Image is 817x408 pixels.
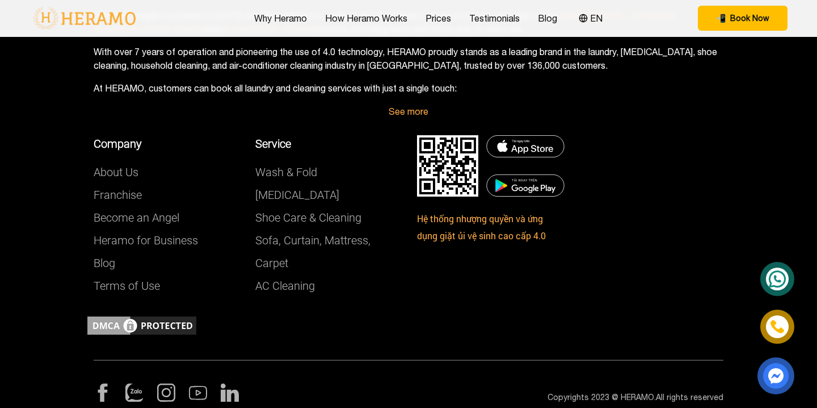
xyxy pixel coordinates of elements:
[254,11,307,25] a: Why Heramo
[94,211,179,224] a: Become an Angel
[157,384,175,402] img: instagram-nav-icon
[255,165,317,179] a: Wash & Fold
[716,13,726,24] span: phone
[85,314,199,337] img: DMCA.com Protection Status
[771,320,784,333] img: phone-icon
[417,392,723,403] p: Copyrights 2023 @ HERAMO.All rights reserved
[94,256,115,270] a: Blog
[85,319,199,330] a: DMCA.com Protection Status
[325,11,407,25] a: How Heramo Works
[94,188,142,202] a: Franchise
[189,384,207,402] img: youtube-nav-icon
[730,13,769,24] span: Book Now
[469,11,520,25] a: Testimonials
[94,81,723,95] p: At HERAMO, customers can book all laundry and cleaning services with just a single touch:
[94,279,160,293] a: Terms of Use
[426,11,451,25] a: Prices
[255,211,361,224] a: Shoe Care & Cleaning
[255,279,315,293] a: AC Cleaning
[762,311,793,342] a: phone-icon
[575,11,606,26] button: EN
[417,213,546,242] a: Hệ thống nhượng quyền và ứng dụng giặt ủi vệ sinh cao cấp 4.0
[486,135,565,157] img: DMCA.com Protection Status
[255,188,339,202] a: [MEDICAL_DATA]
[255,135,400,152] p: Service
[417,135,478,197] img: DMCA.com Protection Status
[698,6,787,31] button: phone Book Now
[30,6,139,30] img: logo-with-text.png
[486,174,565,197] img: DMCA.com Protection Status
[538,11,557,25] a: Blog
[125,384,144,402] img: zalo-nav-icon
[221,384,239,402] img: linkendin-nav-icon
[255,234,370,270] a: Sofa, Curtain, Mattress, Carpet
[94,45,723,72] p: With over 7 years of operation and pioneering the use of 4.0 technology, HERAMO proudly stands as...
[94,135,238,152] p: Company
[94,165,138,179] a: About Us
[94,384,112,402] img: facebook-nav-icon
[389,106,428,116] a: See more
[94,234,198,247] a: Heramo for Business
